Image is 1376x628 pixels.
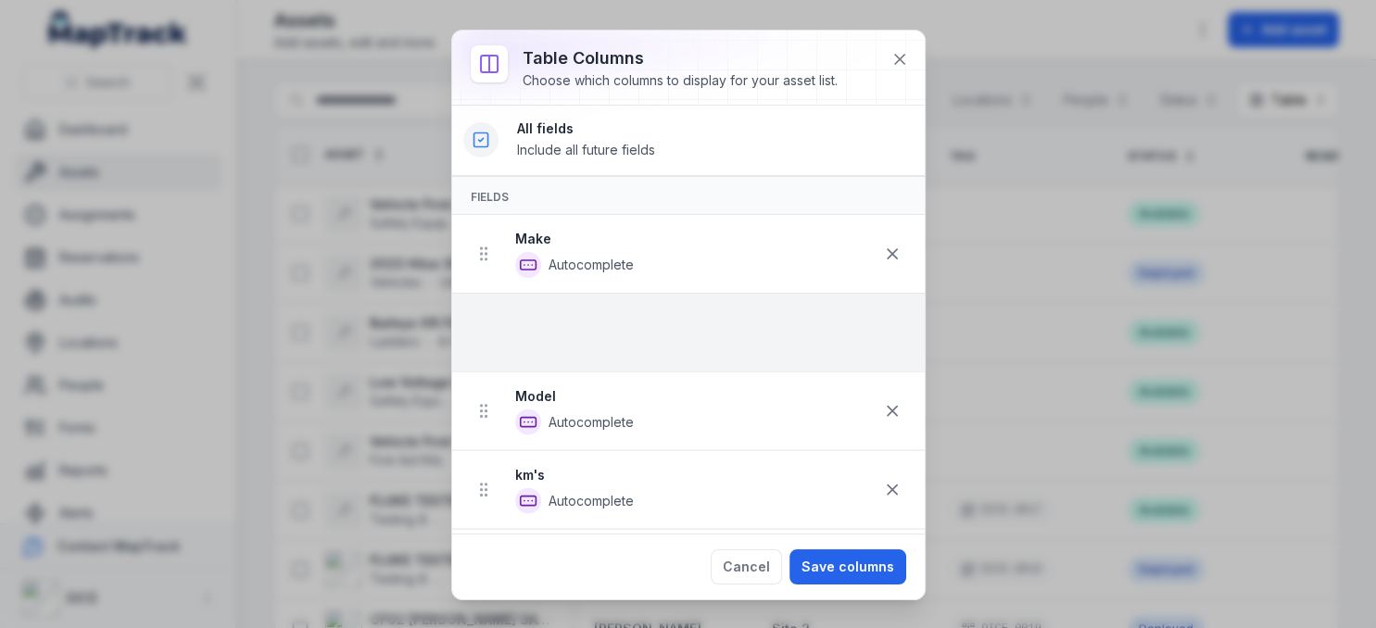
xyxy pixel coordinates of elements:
div: Choose which columns to display for your asset list. [523,71,838,90]
h3: Table columns [523,45,838,71]
span: Include all future fields [517,142,655,157]
strong: Model [515,387,875,406]
strong: All fields [517,119,910,138]
button: Cancel [711,549,782,584]
span: Autocomplete [549,256,634,274]
button: Save columns [789,549,906,584]
span: Autocomplete [549,492,634,510]
span: Fields [471,190,509,204]
strong: Make [515,230,875,248]
span: Autocomplete [549,413,634,432]
strong: km's [515,466,875,484]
